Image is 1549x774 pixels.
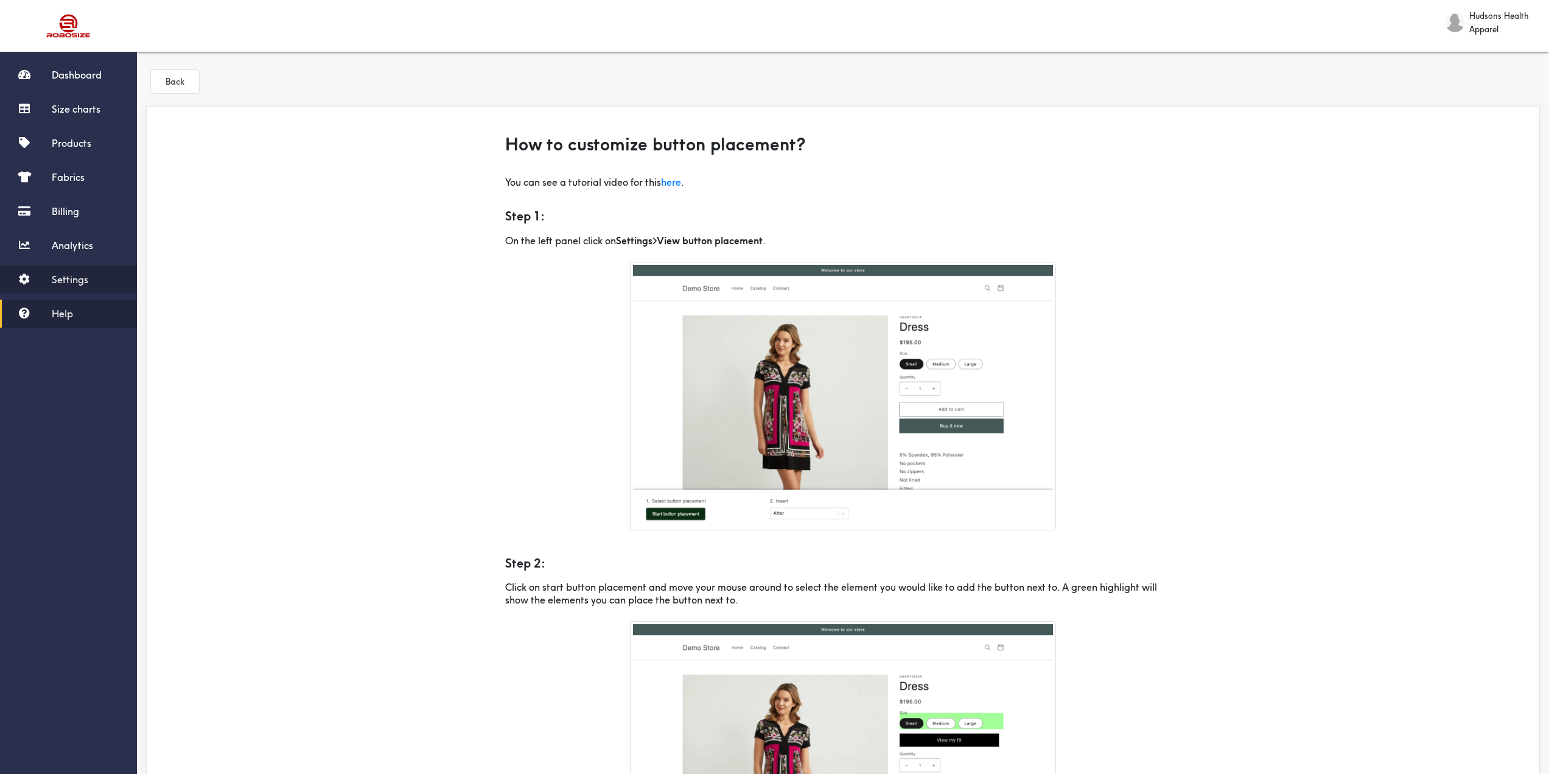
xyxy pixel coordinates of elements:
[505,230,1181,247] p: On the left panel click on > .
[151,70,199,93] button: Back
[505,171,1181,189] p: You can see a tutorial video for this .
[505,133,1181,157] h3: How to customize button placement?
[1446,13,1464,32] img: Hudsons Health Apparel
[52,308,73,320] span: Help
[505,540,1181,572] h5: Step 2:
[505,193,1181,225] h5: Step 1:
[52,205,79,217] span: Billing
[616,234,652,247] b: Settings
[1469,9,1537,36] span: Hudsons Health Apparel
[52,103,100,115] span: Size charts
[23,9,114,43] img: Robosize
[657,234,763,247] b: View button placement
[630,262,1056,530] img: button_placement__start.99429b15.png
[52,273,88,286] span: Settings
[52,137,91,149] span: Products
[52,239,93,252] span: Analytics
[52,69,102,81] span: Dashboard
[505,576,1181,607] p: Click on start button placement and move your mouse around to select the element you would like t...
[661,176,681,188] a: here
[52,171,85,183] span: Fabrics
